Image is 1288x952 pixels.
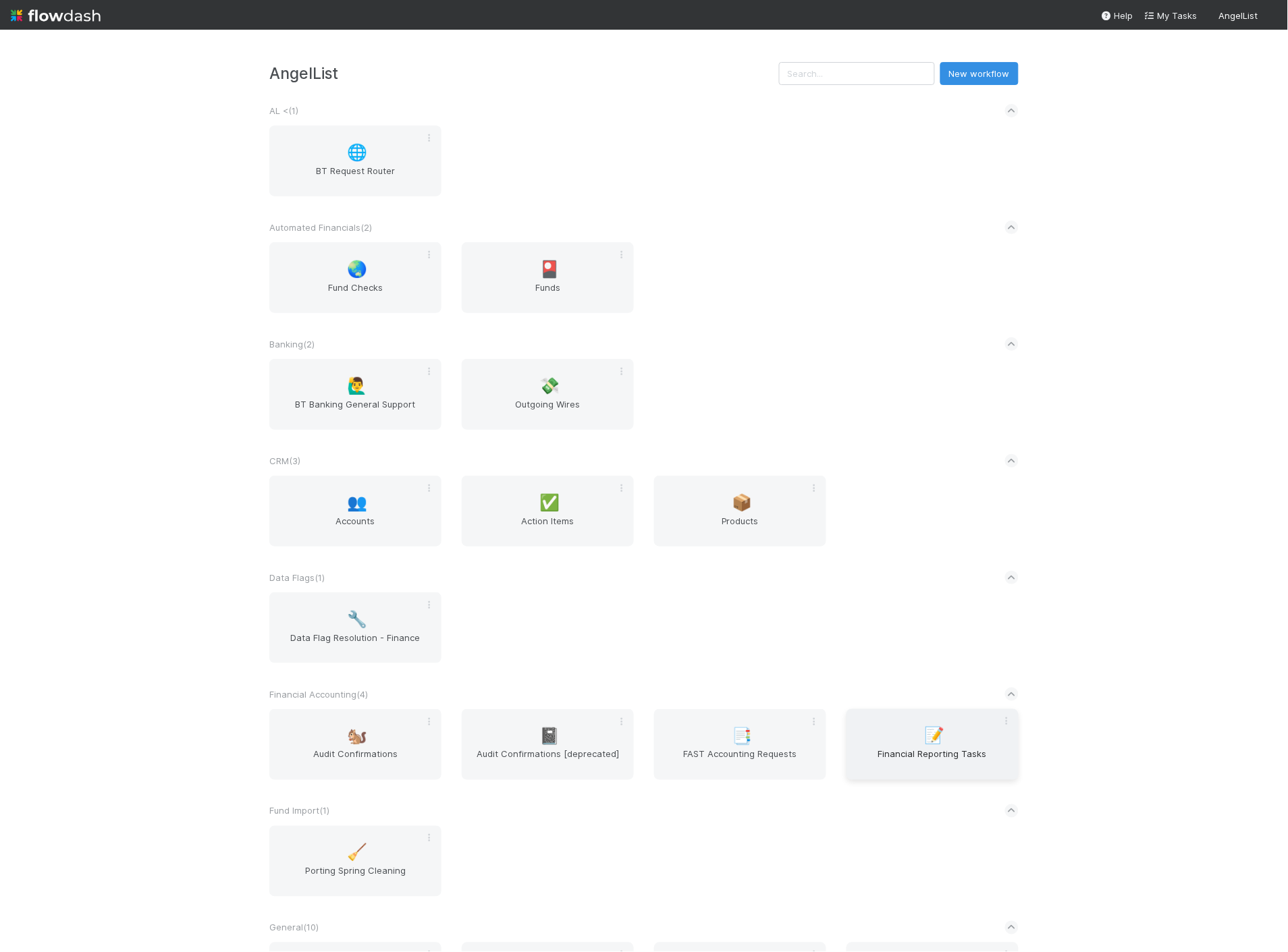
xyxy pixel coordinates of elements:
span: 💸 [540,377,560,395]
a: My Tasks [1144,9,1198,22]
span: My Tasks [1144,10,1198,21]
a: ✅Action Items [462,476,634,547]
span: 📓 [540,727,560,745]
img: logo-inverted-e16ddd16eac7371096b0.svg [11,4,101,27]
span: Data Flag Resolution - Finance [275,631,436,658]
span: 🔧 [348,611,368,628]
span: Financial Reporting Tasks [852,748,1013,775]
a: 🌏Fund Checks [269,242,441,313]
span: AL < ( 1 ) [269,105,298,116]
span: Action Items [467,514,628,541]
span: 🐿️ [348,727,368,745]
span: BT Banking General Support [275,397,436,424]
a: 📦Products [654,476,826,547]
span: Data Flags ( 1 ) [269,572,325,583]
span: 📦 [732,494,753,511]
span: 🙋‍♂️ [348,377,368,395]
span: Outgoing Wires [467,397,628,424]
span: CRM ( 3 ) [269,455,300,466]
a: 🐿️Audit Confirmations [269,709,441,780]
span: Accounts [275,514,436,541]
a: 📝Financial Reporting Tasks [847,709,1019,780]
a: 💸Outgoing Wires [462,359,634,430]
span: 📑 [732,727,753,745]
span: Fund Checks [275,281,436,308]
img: avatar_c7c7de23-09de-42ad-8e02-7981c37ee075.png [1264,9,1277,23]
span: Fund Import ( 1 ) [269,806,329,816]
span: ✅ [540,494,560,511]
span: AngelList [1219,10,1258,21]
a: 🔧Data Flag Resolution - Finance [269,592,441,663]
span: Automated Financials ( 2 ) [269,222,372,233]
span: Banking ( 2 ) [269,339,315,349]
span: 🌐 [348,144,368,161]
span: Financial Accounting ( 4 ) [269,689,368,700]
a: 🧹Porting Spring Cleaning [269,826,441,897]
span: Funds [467,281,628,308]
a: 🎴Funds [462,242,634,313]
a: 🙋‍♂️BT Banking General Support [269,359,441,430]
span: 🧹 [348,844,368,862]
a: 👥Accounts [269,476,441,547]
a: 📑FAST Accounting Requests [654,709,826,780]
span: General ( 10 ) [269,922,319,933]
a: 📓Audit Confirmations [deprecated] [462,709,634,780]
span: 🎴 [540,260,560,278]
span: Audit Confirmations [275,748,436,775]
span: Porting Spring Cleaning [275,864,436,891]
span: BT Request Router [275,164,436,191]
span: 👥 [348,494,368,511]
input: Search... [779,62,935,85]
div: Help [1101,9,1133,22]
h3: AngelList [269,64,779,82]
span: FAST Accounting Requests [660,748,821,775]
span: Products [660,514,821,541]
button: New workflow [940,62,1019,85]
span: 🌏 [348,260,368,278]
span: Audit Confirmations [deprecated] [467,748,628,775]
span: 📝 [925,727,945,745]
a: 🌐BT Request Router [269,125,441,196]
